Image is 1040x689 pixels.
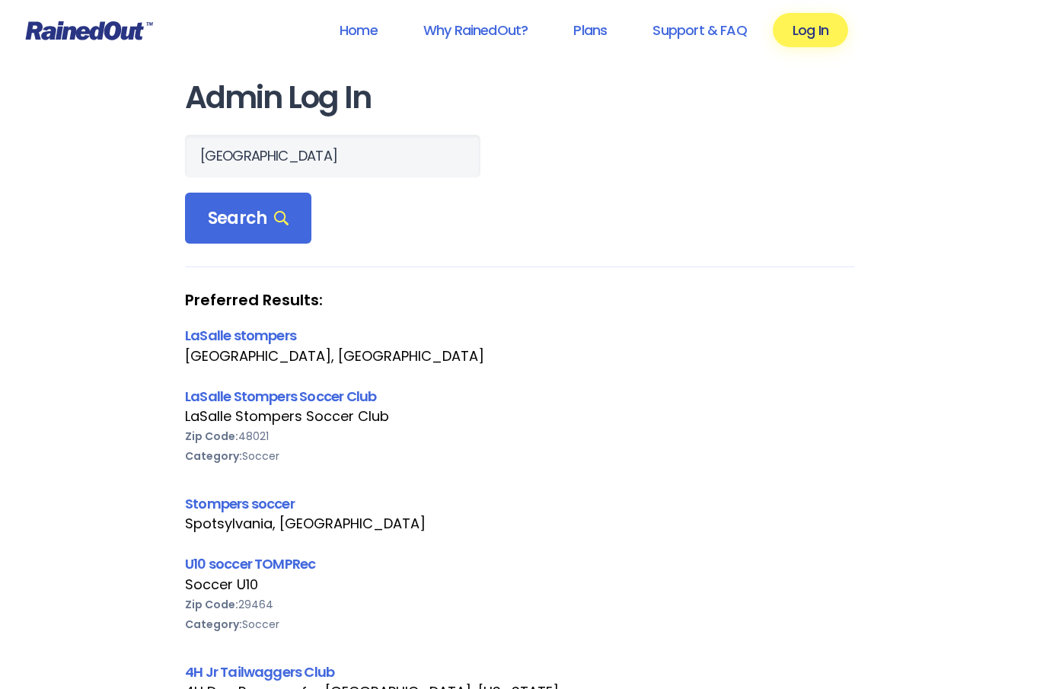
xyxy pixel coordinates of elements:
[185,81,855,115] h1: Admin Log In
[185,553,855,574] div: U10 soccer TOMPRec
[185,595,855,614] div: 29464
[185,290,855,310] strong: Preferred Results:
[185,386,855,407] div: LaSalle Stompers Soccer Club
[185,446,855,466] div: Soccer
[185,346,855,366] div: [GEOGRAPHIC_DATA], [GEOGRAPHIC_DATA]
[185,325,855,346] div: LaSalle stompers
[185,617,242,632] b: Category:
[185,662,334,681] a: 4H Jr Tailwaggers Club
[185,135,480,177] input: Search Orgs…
[185,554,315,573] a: U10 soccer TOMPRec
[185,575,855,595] div: Soccer U10
[185,193,311,244] div: Search
[773,13,848,47] a: Log In
[185,493,855,514] div: Stompers soccer
[553,13,627,47] a: Plans
[185,448,242,464] b: Category:
[320,13,397,47] a: Home
[185,387,376,406] a: LaSalle Stompers Soccer Club
[404,13,548,47] a: Why RainedOut?
[185,614,855,634] div: Soccer
[185,426,855,446] div: 48021
[208,208,289,229] span: Search
[185,597,238,612] b: Zip Code:
[185,494,295,513] a: Stompers soccer
[185,514,855,534] div: Spotsylvania, [GEOGRAPHIC_DATA]
[185,407,855,426] div: LaSalle Stompers Soccer Club
[185,326,296,345] a: LaSalle stompers
[185,429,238,444] b: Zip Code:
[185,662,855,682] div: 4H Jr Tailwaggers Club
[633,13,766,47] a: Support & FAQ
